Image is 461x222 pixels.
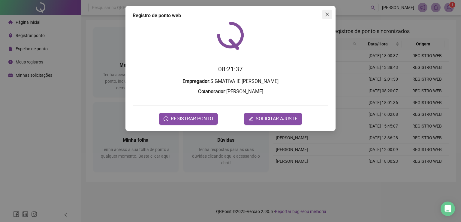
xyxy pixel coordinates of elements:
[133,78,328,85] h3: : SIGMATIVA IE [PERSON_NAME]
[217,22,244,50] img: QRPoint
[198,89,225,94] strong: Colaborador
[249,116,253,121] span: edit
[256,115,297,122] span: SOLICITAR AJUSTE
[244,113,302,125] button: editSOLICITAR AJUSTE
[133,12,328,19] div: Registro de ponto web
[159,113,218,125] button: REGISTRAR PONTO
[322,10,332,19] button: Close
[182,79,209,84] strong: Empregador
[441,202,455,216] div: Open Intercom Messenger
[325,12,330,17] span: close
[164,116,168,121] span: clock-circle
[218,66,243,73] time: 08:21:37
[171,115,213,122] span: REGISTRAR PONTO
[133,88,328,96] h3: : [PERSON_NAME]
